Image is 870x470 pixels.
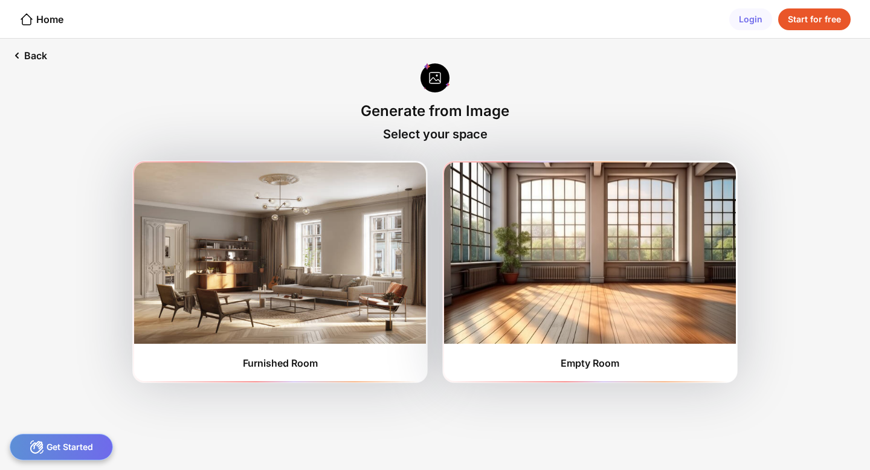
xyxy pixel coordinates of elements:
div: Select your space [383,127,488,141]
div: Furnished Room [243,357,318,369]
img: furnishedRoom2.jpg [444,163,736,344]
img: furnishedRoom1.jpg [134,163,426,344]
div: Login [729,8,772,30]
div: Empty Room [561,357,619,369]
div: Home [19,12,63,27]
div: Get Started [10,434,113,460]
div: Start for free [778,8,851,30]
div: Generate from Image [361,102,509,120]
